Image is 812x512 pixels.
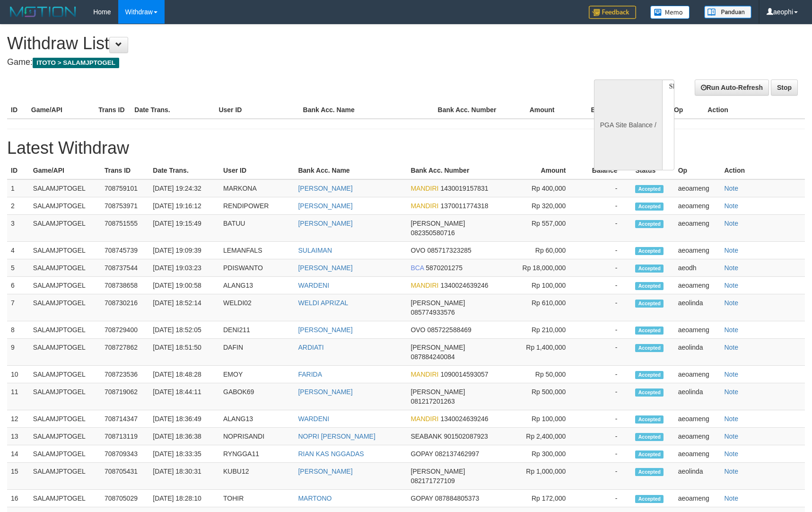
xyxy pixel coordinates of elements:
[720,162,805,179] th: Action
[724,468,738,475] a: Note
[569,101,631,119] th: Balance
[501,101,569,119] th: Amount
[101,428,149,445] td: 708713119
[724,326,738,334] a: Note
[149,259,219,277] td: [DATE] 19:03:23
[635,247,664,255] span: Accepted
[440,185,488,192] span: 1430019157831
[635,203,664,211] span: Accepted
[580,383,631,410] td: -
[149,215,219,242] td: [DATE] 19:15:49
[7,339,29,366] td: 9
[440,202,488,210] span: 1370011774318
[674,242,721,259] td: aeoameng
[101,410,149,428] td: 708714347
[219,277,294,294] td: ALANG13
[7,58,532,67] h4: Game:
[674,179,721,197] td: aeoameng
[7,162,29,179] th: ID
[515,428,580,445] td: Rp 2,400,000
[29,294,101,321] td: SALAMJPTOGEL
[298,450,364,458] a: RIAN KAS NGGADAS
[410,344,465,351] span: [PERSON_NAME]
[219,383,294,410] td: GABOK69
[101,490,149,507] td: 708705029
[594,79,662,170] div: PGA Site Balance /
[410,247,425,254] span: OVO
[580,366,631,383] td: -
[299,101,434,119] th: Bank Acc. Name
[589,6,636,19] img: Feedback.jpg
[219,179,294,197] td: MARKONA
[29,215,101,242] td: SALAMJPTOGEL
[298,344,323,351] a: ARDIATI
[435,494,479,502] span: 087884805373
[724,185,738,192] a: Note
[580,445,631,463] td: -
[670,101,704,119] th: Op
[7,428,29,445] td: 13
[149,339,219,366] td: [DATE] 18:51:50
[298,415,329,423] a: WARDENI
[771,79,798,96] a: Stop
[149,366,219,383] td: [DATE] 18:48:28
[298,468,352,475] a: [PERSON_NAME]
[674,463,721,490] td: aeolinda
[410,220,465,227] span: [PERSON_NAME]
[101,179,149,197] td: 708759101
[29,383,101,410] td: SALAMJPTOGEL
[515,197,580,215] td: Rp 320,000
[674,490,721,507] td: aeoameng
[149,383,219,410] td: [DATE] 18:44:11
[219,242,294,259] td: LEMANFALS
[580,197,631,215] td: -
[410,264,424,272] span: BCA
[515,215,580,242] td: Rp 557,000
[435,450,479,458] span: 082137462997
[29,490,101,507] td: SALAMJPTOGEL
[7,410,29,428] td: 12
[674,259,721,277] td: aeodh
[674,410,721,428] td: aeoameng
[635,185,664,193] span: Accepted
[635,282,664,290] span: Accepted
[298,388,352,396] a: [PERSON_NAME]
[149,294,219,321] td: [DATE] 18:52:14
[580,179,631,197] td: -
[580,215,631,242] td: -
[515,490,580,507] td: Rp 172,000
[219,259,294,277] td: PDISWANTO
[635,327,664,335] span: Accepted
[635,371,664,379] span: Accepted
[440,415,488,423] span: 1340024639246
[724,433,738,440] a: Note
[674,428,721,445] td: aeoameng
[29,366,101,383] td: SALAMJPTOGEL
[7,101,27,119] th: ID
[515,383,580,410] td: Rp 500,000
[101,321,149,339] td: 708729400
[29,162,101,179] th: Game/API
[635,468,664,476] span: Accepted
[580,463,631,490] td: -
[29,463,101,490] td: SALAMJPTOGEL
[410,388,465,396] span: [PERSON_NAME]
[635,450,664,459] span: Accepted
[298,326,352,334] a: [PERSON_NAME]
[410,282,438,289] span: MANDIRI
[149,490,219,507] td: [DATE] 18:28:10
[410,450,433,458] span: GOPAY
[298,433,375,440] a: NOPRI [PERSON_NAME]
[7,34,532,53] h1: Withdraw List
[7,259,29,277] td: 5
[131,101,215,119] th: Date Trans.
[410,415,438,423] span: MANDIRI
[149,428,219,445] td: [DATE] 18:36:38
[410,326,425,334] span: OVO
[724,264,738,272] a: Note
[410,202,438,210] span: MANDIRI
[219,428,294,445] td: NOPRISANDI
[724,371,738,378] a: Note
[635,495,664,503] span: Accepted
[298,202,352,210] a: [PERSON_NAME]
